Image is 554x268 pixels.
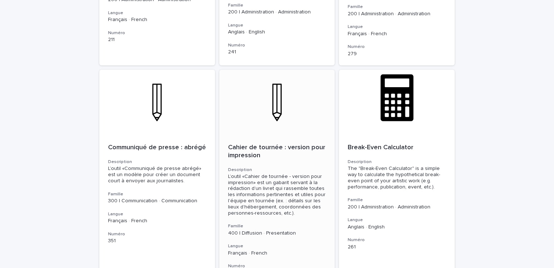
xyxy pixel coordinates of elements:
h3: Famille [228,3,326,8]
h3: Description [228,167,326,173]
p: Français · French [108,17,206,23]
h3: Langue [348,24,446,30]
p: Anglais · English [228,29,326,35]
p: 279 [348,51,446,57]
h3: Langue [228,23,326,28]
div: The "Break-Even Calculator" is a simple way to calculate the hypothetical break-even point of you... [348,166,446,190]
h3: Famille [348,197,446,203]
p: Cahier de tournée : version pour impression [228,144,326,159]
h3: Description [348,159,446,165]
p: Français · French [348,31,446,37]
p: 300 | Communication · Communication [108,198,206,204]
p: Communiqué de presse : abrégé [108,144,206,152]
div: L’outil «Communiqué de presse abrégé» est un modèle pour créer un document court à envoyer aux jo... [108,166,206,184]
p: Anglais · English [348,224,446,230]
p: Français · French [228,250,326,256]
h3: Langue [108,211,206,217]
h3: Numéro [108,30,206,36]
h3: Numéro [348,44,446,50]
p: Break-Even Calculator [348,144,446,152]
p: Français · French [108,218,206,224]
p: 261 [348,244,446,250]
h3: Description [108,159,206,165]
h3: Numéro [108,231,206,237]
div: L’outil «Cahier de tournée - version pour impression» est un gabarit servant à la rédaction d’un ... [228,174,326,216]
h3: Langue [228,243,326,249]
p: 351 [108,238,206,244]
p: 200 | Administration · Administration [348,204,446,210]
h3: Langue [348,217,446,223]
p: 211 [108,37,206,43]
h3: Famille [108,191,206,197]
h3: Numéro [348,237,446,243]
h3: Numéro [228,42,326,48]
p: 400 | Diffusion · Presentation [228,230,326,236]
h3: Famille [228,223,326,229]
p: 200 | Administration · Administration [348,11,446,17]
h3: Langue [108,10,206,16]
p: 241 [228,49,326,55]
h3: Famille [348,4,446,10]
p: 200 | Administration · Administration [228,9,326,15]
